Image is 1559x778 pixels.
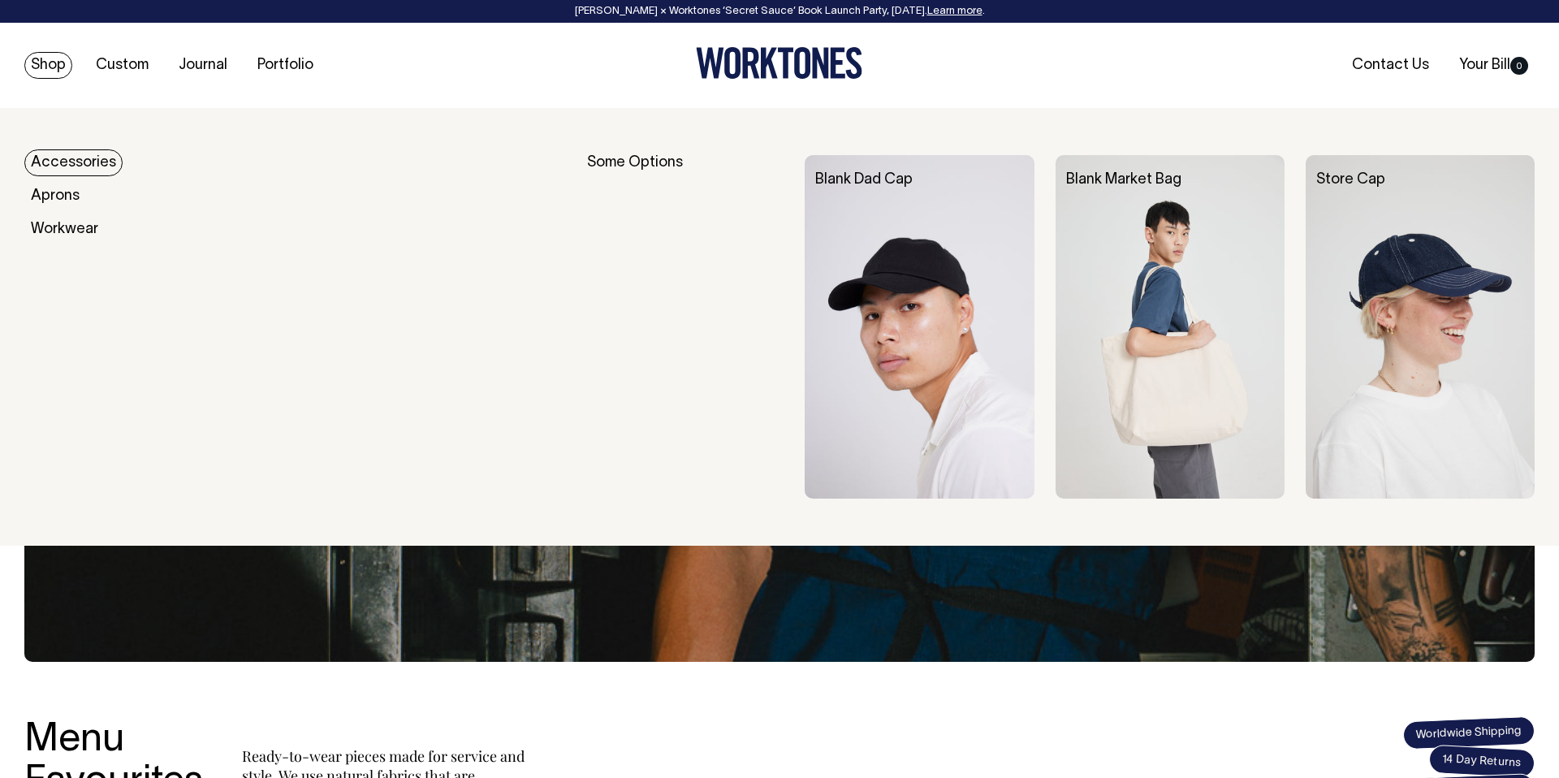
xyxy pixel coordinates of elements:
a: Portfolio [251,52,320,79]
img: Blank Market Bag [1056,155,1285,499]
span: Worldwide Shipping [1402,716,1535,750]
a: Workwear [24,216,105,243]
a: Accessories [24,149,123,176]
a: Shop [24,52,72,79]
a: Blank Dad Cap [815,173,913,187]
img: Store Cap [1306,155,1535,499]
a: Journal [172,52,234,79]
div: [PERSON_NAME] × Worktones ‘Secret Sauce’ Book Launch Party, [DATE]. . [16,6,1543,17]
a: Custom [89,52,155,79]
a: Your Bill0 [1453,52,1535,79]
a: Learn more [927,6,982,16]
span: 0 [1510,57,1528,75]
img: Blank Dad Cap [805,155,1034,499]
a: Store Cap [1316,173,1385,187]
a: Aprons [24,183,86,210]
div: Some Options [587,155,784,499]
a: Blank Market Bag [1066,173,1181,187]
a: Contact Us [1345,52,1436,79]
